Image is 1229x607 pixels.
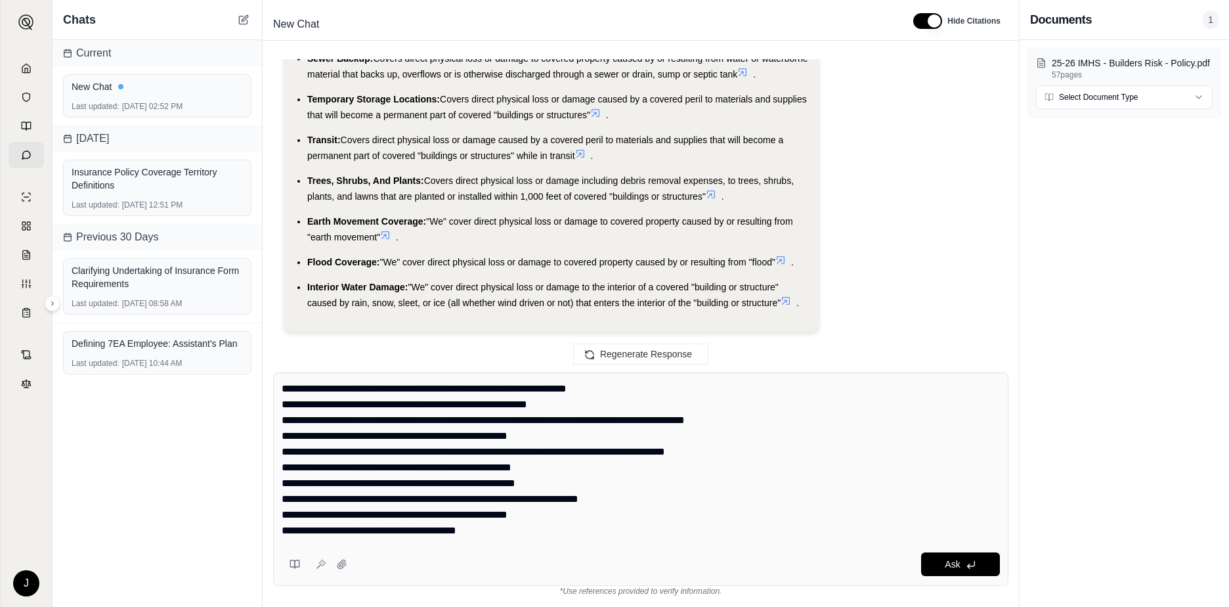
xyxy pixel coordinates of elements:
span: . [396,232,399,242]
span: Covers direct physical loss or damage caused by a covered peril to materials and supplies that wi... [307,94,807,120]
span: Hide Citations [947,16,1001,26]
button: Ask [921,552,1000,576]
span: Interior Water Damage: [307,282,408,292]
span: . [591,150,593,161]
span: Covers direct physical loss or damage including debris removal expenses, to trees, shrubs, plants... [307,175,794,202]
a: Coverage Table [9,300,44,326]
p: 25-26 IMHS - Builders Risk - Policy.pdf [1052,56,1213,70]
span: Transit: [307,135,341,145]
div: Defining 7EA Employee: Assistant's Plan [72,337,243,350]
div: Clarifying Undertaking of Insurance Form Requirements [72,264,243,290]
span: Flood Coverage: [307,257,379,267]
span: Trees, Shrubs, And Plants: [307,175,424,186]
span: Temporary Storage Locations: [307,94,440,104]
button: Expand sidebar [45,296,60,311]
span: . [791,257,794,267]
a: Custom Report [9,271,44,297]
a: Contract Analysis [9,342,44,368]
span: . [796,298,799,308]
span: "We" cover direct physical loss or damage to covered property caused by or resulting from "flood" [379,257,775,267]
a: Policy Comparisons [9,213,44,239]
p: 57 pages [1052,70,1213,80]
span: Last updated: [72,200,119,210]
div: Insurance Policy Coverage Territory Definitions [72,166,243,192]
div: [DATE] [53,125,262,152]
div: [DATE] 02:52 PM [72,101,243,112]
div: Current [53,40,262,66]
span: Covers direct physical loss or damage to covered property caused by or resulting from water or wa... [307,53,808,79]
a: Home [9,55,44,81]
div: Previous 30 Days [53,224,262,250]
span: Regenerate Response [600,349,692,359]
a: Documents Vault [9,84,44,110]
span: . [606,110,609,120]
button: Expand sidebar [13,9,39,35]
a: Legal Search Engine [9,371,44,397]
span: Last updated: [72,358,119,369]
button: Regenerate Response [573,344,708,365]
span: New Chat [268,14,324,35]
img: Expand sidebar [18,14,34,30]
span: 1 [1203,11,1218,29]
span: Last updated: [72,101,119,112]
button: 25-26 IMHS - Builders Risk - Policy.pdf57pages [1036,56,1213,80]
span: Sewer Backup: [307,53,373,64]
a: Chat [9,142,44,168]
span: Chats [63,11,96,29]
div: Edit Title [268,14,897,35]
span: Earth Movement Coverage: [307,216,426,227]
span: Covers direct physical loss or damage caused by a covered peril to materials and supplies that wi... [307,135,783,161]
div: [DATE] 12:51 PM [72,200,243,210]
a: Claim Coverage [9,242,44,268]
span: "We" cover direct physical loss or damage to covered property caused by or resulting from "earth ... [307,216,793,242]
span: . [753,69,756,79]
div: New Chat [72,80,243,93]
h3: Documents [1030,11,1092,29]
div: *Use references provided to verify information. [273,586,1008,596]
button: New Chat [236,12,251,28]
span: . [722,191,724,202]
div: J [13,570,39,596]
div: [DATE] 10:44 AM [72,358,243,369]
a: Prompt Library [9,113,44,139]
span: "We" cover direct physical loss or damage to the interior of a covered "building or structure" ca... [307,282,781,308]
a: Single Policy [9,184,44,210]
div: [DATE] 08:58 AM [72,298,243,309]
span: Ask [945,559,960,570]
span: Last updated: [72,298,119,309]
